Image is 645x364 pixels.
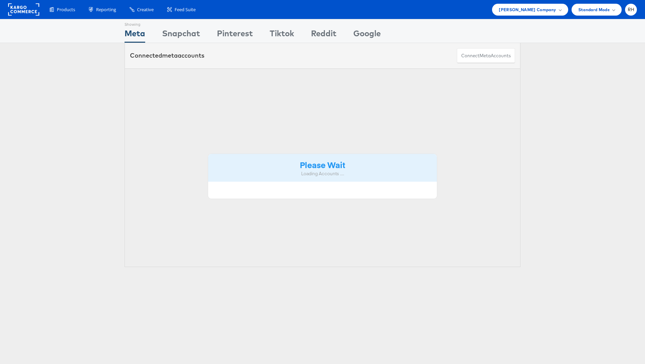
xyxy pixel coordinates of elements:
[125,27,145,43] div: Meta
[480,53,491,59] span: meta
[125,19,145,27] div: Showing
[175,6,196,13] span: Feed Suite
[217,27,253,43] div: Pinterest
[162,27,200,43] div: Snapchat
[499,6,556,13] span: [PERSON_NAME] Company
[57,6,75,13] span: Products
[300,159,345,170] strong: Please Wait
[457,48,515,63] button: ConnectmetaAccounts
[628,7,635,12] span: RH
[162,52,178,59] span: meta
[130,51,204,60] div: Connected accounts
[270,27,294,43] div: Tiktok
[578,6,610,13] span: Standard Mode
[96,6,116,13] span: Reporting
[353,27,381,43] div: Google
[311,27,336,43] div: Reddit
[137,6,154,13] span: Creative
[213,170,432,177] div: Loading Accounts ....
